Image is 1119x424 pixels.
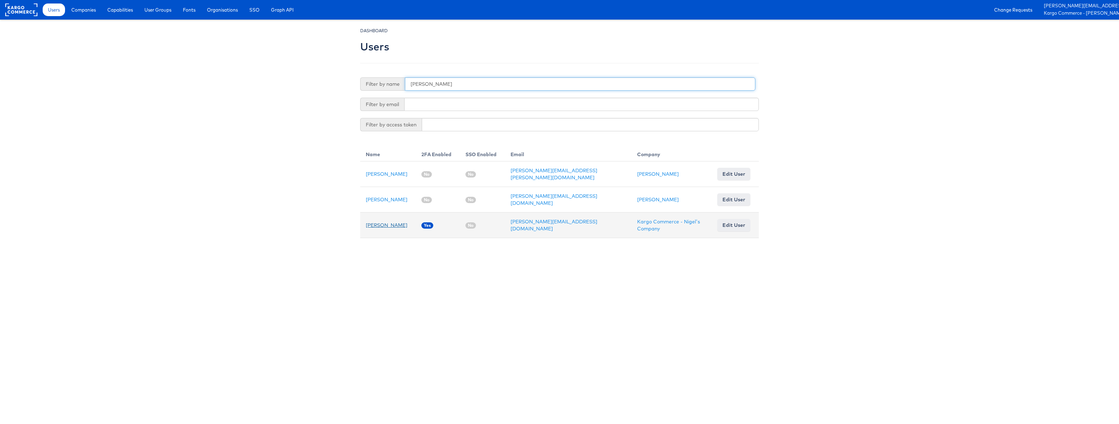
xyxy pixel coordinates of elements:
[1044,10,1114,17] a: Kargo Commerce - [PERSON_NAME]
[207,6,238,13] span: Organisations
[183,6,195,13] span: Fonts
[505,145,632,161] th: Email
[102,4,138,16] a: Capabilities
[107,6,133,13] span: Capabilities
[632,145,712,161] th: Company
[139,4,177,16] a: User Groups
[421,197,432,203] span: No
[717,219,750,231] a: Edit User
[421,171,432,178] span: No
[360,28,388,33] small: DASHBOARD
[637,218,700,232] a: Kargo Commerce - Nigel's Company
[144,6,171,13] span: User Groups
[66,4,101,16] a: Companies
[266,4,299,16] a: Graph API
[360,41,389,53] h2: Users
[1044,2,1114,10] a: [PERSON_NAME][EMAIL_ADDRESS][PERSON_NAME][DOMAIN_NAME]
[48,6,60,13] span: Users
[71,6,96,13] span: Companies
[511,167,597,181] a: [PERSON_NAME][EMAIL_ADDRESS][PERSON_NAME][DOMAIN_NAME]
[416,145,460,161] th: 2FA Enabled
[178,4,201,16] a: Fonts
[360,98,404,111] span: Filter by email
[360,145,416,161] th: Name
[421,222,433,229] span: Yes
[366,171,407,177] a: [PERSON_NAME]
[249,6,259,13] span: SSO
[360,77,405,91] span: Filter by name
[511,193,597,206] a: [PERSON_NAME][EMAIL_ADDRESS][DOMAIN_NAME]
[717,193,750,206] a: Edit User
[465,171,476,178] span: No
[637,196,679,203] a: [PERSON_NAME]
[511,218,597,232] a: [PERSON_NAME][EMAIL_ADDRESS][DOMAIN_NAME]
[360,118,422,131] span: Filter by access token
[202,4,243,16] a: Organisations
[271,6,294,13] span: Graph API
[366,196,407,203] a: [PERSON_NAME]
[43,4,65,16] a: Users
[460,145,505,161] th: SSO Enabled
[366,222,407,228] a: [PERSON_NAME]
[637,171,679,177] a: [PERSON_NAME]
[465,222,476,229] span: No
[989,4,1038,16] a: Change Requests
[465,197,476,203] span: No
[244,4,265,16] a: SSO
[717,168,750,180] a: Edit User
